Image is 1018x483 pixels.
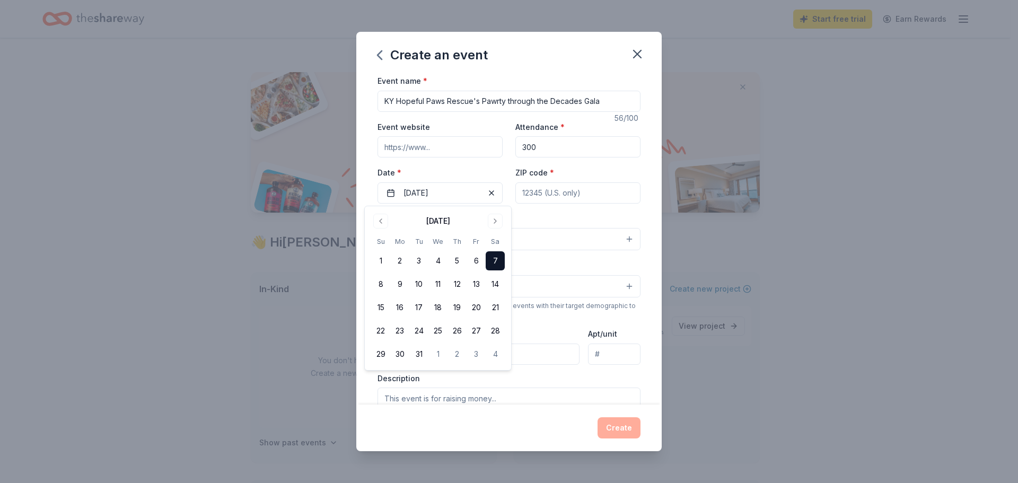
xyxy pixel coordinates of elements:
button: 10 [409,275,428,294]
button: 4 [486,345,505,364]
button: 19 [447,298,467,317]
button: 22 [371,321,390,340]
label: Event website [378,122,430,133]
label: Attendance [515,122,565,133]
button: 3 [467,345,486,364]
button: 11 [428,275,447,294]
button: 29 [371,345,390,364]
input: 20 [515,136,640,157]
button: 23 [390,321,409,340]
button: 8 [371,275,390,294]
th: Sunday [371,236,390,247]
label: Description [378,373,420,384]
button: [DATE] [378,182,503,204]
button: 16 [390,298,409,317]
button: 28 [486,321,505,340]
button: 3 [409,251,428,270]
div: Create an event [378,47,488,64]
button: 2 [447,345,467,364]
th: Wednesday [428,236,447,247]
th: Monday [390,236,409,247]
div: [DATE] [426,215,450,227]
button: 12 [447,275,467,294]
button: 1 [428,345,447,364]
input: https://www... [378,136,503,157]
button: 25 [428,321,447,340]
button: Go to previous month [373,214,388,229]
button: 30 [390,345,409,364]
th: Thursday [447,236,467,247]
button: 5 [447,251,467,270]
button: 24 [409,321,428,340]
input: # [588,344,640,365]
button: 7 [486,251,505,270]
th: Friday [467,236,486,247]
th: Tuesday [409,236,428,247]
div: 56 /100 [615,112,640,125]
label: Apt/unit [588,329,617,339]
label: ZIP code [515,168,554,178]
button: 31 [409,345,428,364]
button: 4 [428,251,447,270]
button: 15 [371,298,390,317]
label: Event name [378,76,427,86]
button: Go to next month [488,214,503,229]
button: 9 [390,275,409,294]
button: 18 [428,298,447,317]
button: 27 [467,321,486,340]
button: 13 [467,275,486,294]
button: 6 [467,251,486,270]
button: 17 [409,298,428,317]
button: 21 [486,298,505,317]
button: 14 [486,275,505,294]
button: 26 [447,321,467,340]
input: Spring Fundraiser [378,91,640,112]
button: 20 [467,298,486,317]
button: 2 [390,251,409,270]
label: Date [378,168,503,178]
th: Saturday [486,236,505,247]
input: 12345 (U.S. only) [515,182,640,204]
button: 1 [371,251,390,270]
